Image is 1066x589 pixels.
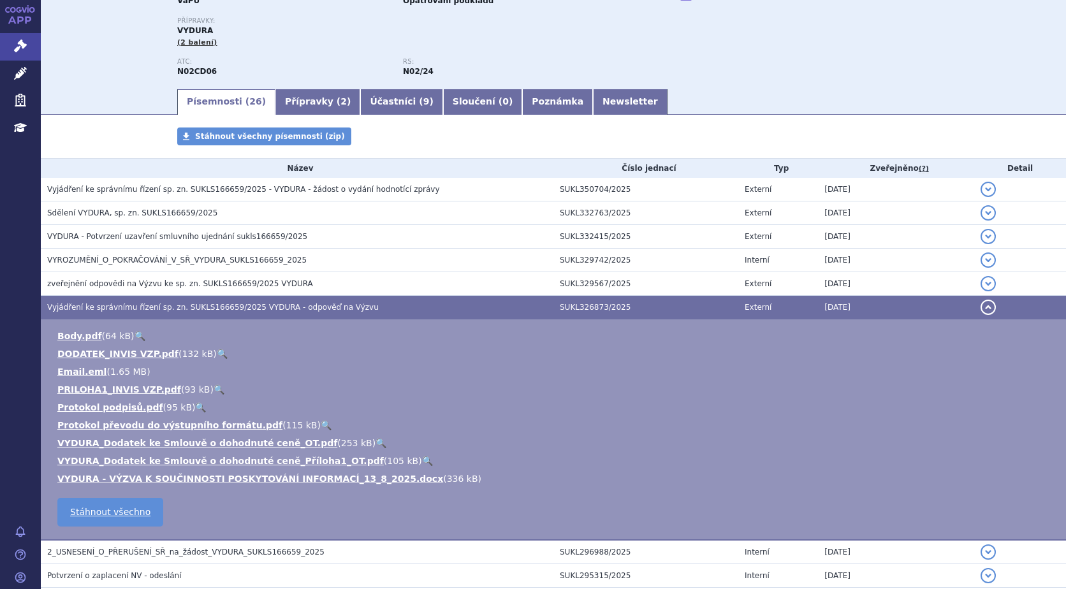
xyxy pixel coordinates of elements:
li: ( ) [57,347,1053,360]
a: 🔍 [214,384,224,395]
a: 🔍 [135,331,145,341]
li: ( ) [57,472,1053,485]
span: 115 kB [286,420,318,430]
a: 🔍 [422,456,433,466]
a: Newsletter [593,89,668,115]
span: Interní [745,571,770,580]
th: Detail [974,159,1066,178]
span: Interní [745,548,770,556]
span: Externí [745,208,771,217]
abbr: (?) [919,164,929,173]
span: Interní [745,256,770,265]
button: detail [981,252,996,268]
button: detail [981,229,996,244]
button: detail [981,544,996,560]
span: 105 kB [387,456,418,466]
th: Název [41,159,553,178]
a: VYDURA - VÝZVA K SOUČINNOSTI POSKYTOVÁNÍ INFORMACÍ_13_8_2025.docx [57,474,443,484]
td: SUKL332415/2025 [553,225,738,249]
td: [DATE] [818,249,974,272]
span: VYDURA - Potvrzení uzavření smluvního ujednání sukls166659/2025 [47,232,307,241]
span: zveřejnění odpovědi na Výzvu ke sp. zn. SUKLS166659/2025 VYDURA [47,279,313,288]
span: 336 kB [447,474,478,484]
span: 64 kB [105,331,131,341]
td: [DATE] [818,540,974,564]
td: [DATE] [818,564,974,588]
span: Vyjádření ke správnímu řízení sp. zn. SUKLS166659/2025 VYDURA - odpověď na Výzvu [47,303,379,312]
span: 253 kB [341,438,372,448]
span: Externí [745,279,771,288]
span: Sdělení VYDURA, sp. zn. SUKLS166659/2025 [47,208,217,217]
span: Externí [745,232,771,241]
li: ( ) [57,454,1053,467]
button: detail [981,276,996,291]
td: SUKL326873/2025 [553,296,738,319]
th: Zveřejněno [818,159,974,178]
td: SUKL329567/2025 [553,272,738,296]
span: 9 [423,96,430,106]
p: RS: [403,58,616,66]
a: Stáhnout všechny písemnosti (zip) [177,127,351,145]
td: [DATE] [818,272,974,296]
th: Typ [738,159,818,178]
span: 95 kB [166,402,192,412]
li: ( ) [57,401,1053,414]
li: ( ) [57,437,1053,449]
a: Email.eml [57,367,106,377]
a: Stáhnout všechno [57,498,163,527]
li: ( ) [57,419,1053,432]
td: SUKL350704/2025 [553,178,738,201]
span: Vyjádření ke správnímu řízení sp. zn. SUKLS166659/2025 - VYDURA - žádost o vydání hodnotící zprávy [47,185,440,194]
td: [DATE] [818,178,974,201]
td: SUKL295315/2025 [553,564,738,588]
td: SUKL329742/2025 [553,249,738,272]
td: [DATE] [818,225,974,249]
td: [DATE] [818,296,974,319]
a: Sloučení (0) [443,89,522,115]
span: 93 kB [184,384,210,395]
button: detail [981,182,996,197]
span: 0 [502,96,509,106]
span: VYROZUMĚNÍ_O_POKRAČOVÁNÍ_V_SŘ_VYDURA_SUKLS166659_2025 [47,256,307,265]
span: Stáhnout všechny písemnosti (zip) [195,132,345,141]
th: Číslo jednací [553,159,738,178]
a: Protokol převodu do výstupního formátu.pdf [57,420,282,430]
span: 1.65 MB [110,367,147,377]
a: PRILOHA1_INVIS VZP.pdf [57,384,181,395]
span: Externí [745,303,771,312]
a: Body.pdf [57,331,102,341]
p: ATC: [177,58,390,66]
span: (2 balení) [177,38,217,47]
a: VYDURA_Dodatek ke Smlouvě o dohodnuté ceně_OT.pdf [57,438,337,448]
li: ( ) [57,330,1053,342]
td: SUKL296988/2025 [553,540,738,564]
a: 🔍 [321,420,332,430]
button: detail [981,300,996,315]
span: 26 [249,96,261,106]
a: Účastníci (9) [360,89,442,115]
button: detail [981,568,996,583]
a: VYDURA_Dodatek ke Smlouvě o dohodnuté ceně_Příloha1_OT.pdf [57,456,384,466]
span: Potvrzení o zaplacení NV - odeslání [47,571,182,580]
li: ( ) [57,383,1053,396]
a: Písemnosti (26) [177,89,275,115]
span: 2_USNESENÍ_O_PŘERUŠENÍ_SŘ_na_žádost_VYDURA_SUKLS166659_2025 [47,548,325,556]
span: VYDURA [177,26,213,35]
strong: rimegepant [403,67,434,76]
a: 🔍 [217,349,228,359]
span: 2 [340,96,347,106]
strong: RIMEGEPANT [177,67,217,76]
td: SUKL332763/2025 [553,201,738,225]
span: Externí [745,185,771,194]
span: 132 kB [182,349,213,359]
p: Přípravky: [177,17,629,25]
a: DODATEK_INVIS VZP.pdf [57,349,179,359]
td: [DATE] [818,201,974,225]
button: detail [981,205,996,221]
a: 🔍 [376,438,386,448]
a: Poznámka [522,89,593,115]
li: ( ) [57,365,1053,378]
a: Přípravky (2) [275,89,360,115]
a: Protokol podpisů.pdf [57,402,163,412]
a: 🔍 [195,402,206,412]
